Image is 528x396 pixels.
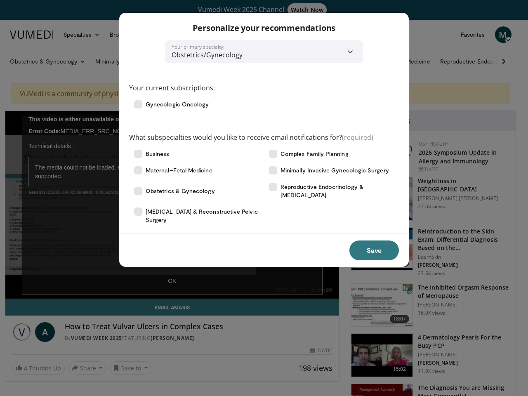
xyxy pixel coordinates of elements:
[280,150,349,158] span: Complex Family Planning
[280,183,394,199] span: Reproductive Endocrinology & [MEDICAL_DATA]
[146,187,215,195] span: Obstetrics & Gynecology
[129,83,215,93] label: Your current subscriptions:
[146,207,259,224] span: [MEDICAL_DATA] & Reconstructive Pelvic Surgery
[146,100,209,108] span: Gynecologic Oncology
[146,166,212,174] span: Maternal–Fetal Medicine
[129,132,373,142] label: What subspecialties would you like to receive email notifications for?
[349,240,399,260] button: Save
[342,133,373,142] span: (required)
[280,166,389,174] span: Minimally Invasive Gynecologic Surgery
[193,23,336,33] p: Personalize your recommendations
[146,150,170,158] span: Business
